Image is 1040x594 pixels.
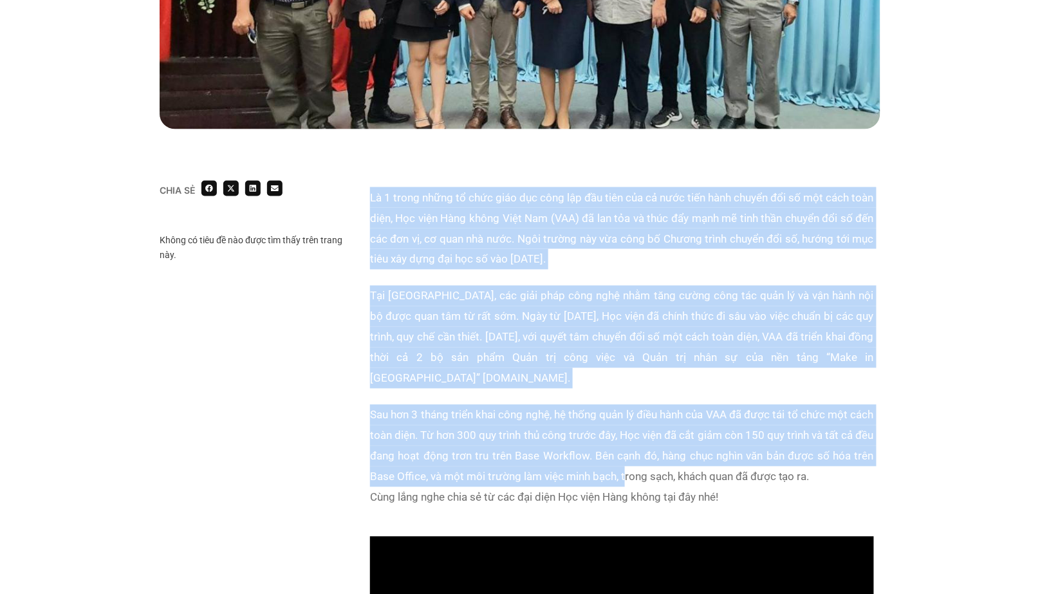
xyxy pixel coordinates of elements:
[370,405,874,508] p: Sau hơn 3 tháng triển khai công nghệ, hệ thống quản lý điều hành của VAA đã được tái tổ chức một ...
[223,181,239,196] div: Share on x-twitter
[370,187,874,270] p: Là 1 trong những tổ chức giáo dục công lập đầu tiên của cả nước tiến hành chuyển đổi số một cách ...
[160,232,351,263] div: Không có tiêu đề nào được tìm thấy trên trang này.
[160,186,195,195] div: Chia sẻ
[267,181,283,196] div: Share on email
[201,181,217,196] div: Share on facebook
[245,181,261,196] div: Share on linkedin
[370,286,874,389] p: Tại [GEOGRAPHIC_DATA], các giải pháp công nghệ nhằm tăng cường công tác quản lý và vận hành nội b...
